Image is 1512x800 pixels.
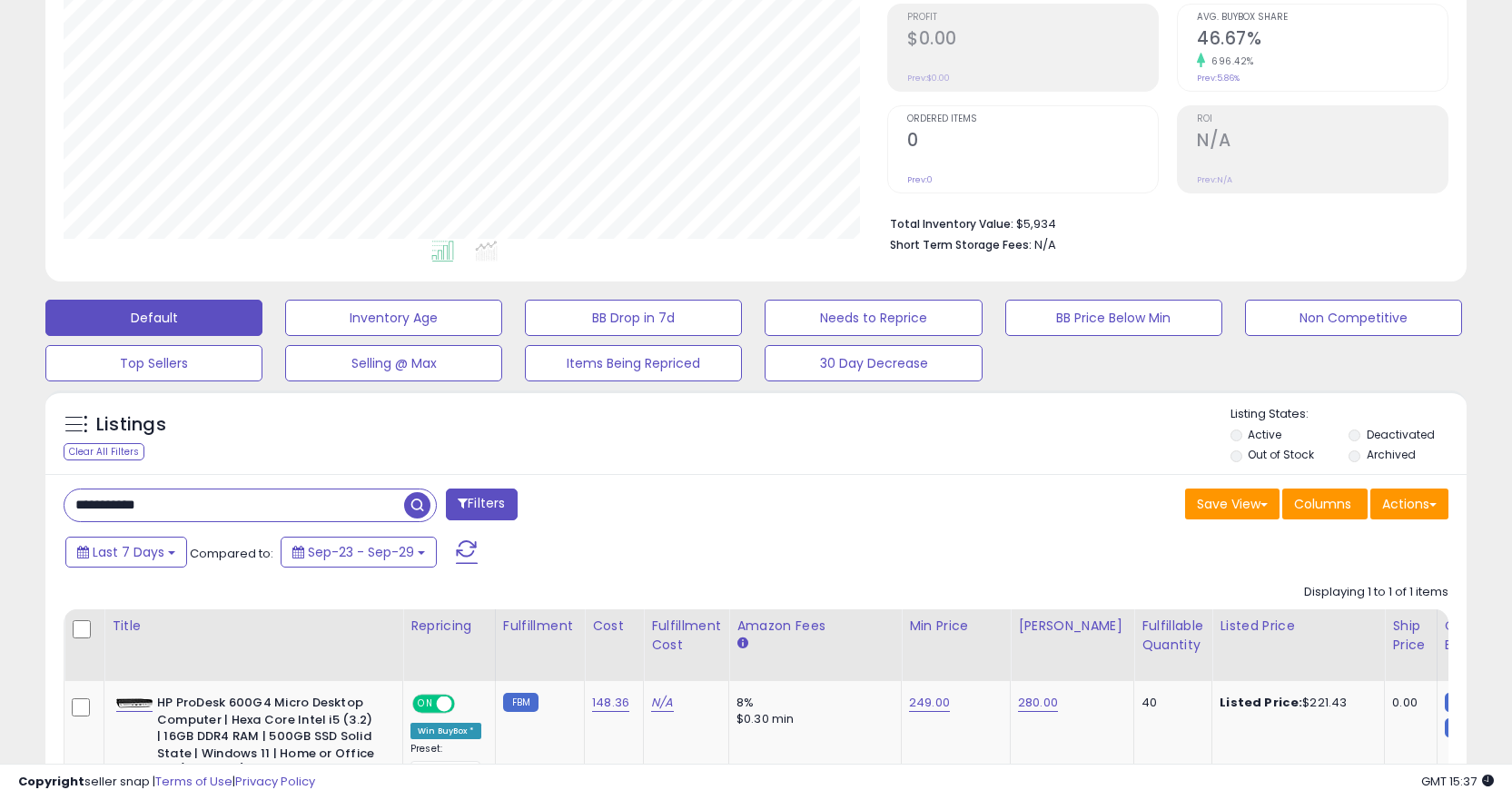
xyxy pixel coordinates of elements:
[190,545,273,562] span: Compared to:
[45,300,262,336] button: Default
[1248,427,1281,442] label: Active
[1197,114,1448,124] span: ROI
[1367,427,1435,442] label: Deactivated
[65,537,187,568] button: Last 7 Days
[18,773,84,790] strong: Copyright
[93,543,164,561] span: Last 7 Days
[155,773,232,790] a: Terms of Use
[1445,718,1480,737] small: FBM
[1018,694,1058,712] a: 280.00
[116,698,153,708] img: 31mjf2qk2nL._SL40_.jpg
[1367,447,1416,462] label: Archived
[736,695,887,711] div: 8%
[1294,495,1351,513] span: Columns
[890,212,1435,233] li: $5,934
[592,694,629,712] a: 148.36
[1220,617,1377,636] div: Listed Price
[410,617,488,636] div: Repricing
[1005,300,1222,336] button: BB Price Below Min
[907,73,950,84] small: Prev: $0.00
[235,773,315,790] a: Privacy Policy
[503,617,577,636] div: Fulfillment
[1245,300,1462,336] button: Non Competitive
[1197,28,1448,53] h2: 46.67%
[909,694,950,712] a: 249.00
[96,412,166,438] h5: Listings
[503,693,539,712] small: FBM
[592,617,636,636] div: Cost
[446,489,517,520] button: Filters
[651,694,673,712] a: N/A
[285,300,502,336] button: Inventory Age
[765,345,982,381] button: 30 Day Decrease
[1445,693,1480,712] small: FBM
[1141,695,1198,711] div: 40
[1197,73,1240,84] small: Prev: 5.86%
[1034,236,1056,253] span: N/A
[907,130,1158,154] h2: 0
[452,696,481,712] span: OFF
[1304,584,1448,601] div: Displaying 1 to 1 of 1 items
[281,537,437,568] button: Sep-23 - Sep-29
[45,345,262,381] button: Top Sellers
[890,237,1032,252] b: Short Term Storage Fees:
[765,300,982,336] button: Needs to Reprice
[1197,13,1448,23] span: Avg. Buybox Share
[112,617,395,636] div: Title
[1370,489,1448,519] button: Actions
[736,617,894,636] div: Amazon Fees
[1282,489,1368,519] button: Columns
[64,443,144,460] div: Clear All Filters
[736,636,747,652] small: Amazon Fees.
[1392,617,1428,655] div: Ship Price
[1220,695,1370,711] div: $221.43
[907,28,1158,53] h2: $0.00
[525,345,742,381] button: Items Being Repriced
[1197,174,1232,185] small: Prev: N/A
[410,723,481,739] div: Win BuyBox *
[890,216,1013,232] b: Total Inventory Value:
[1018,617,1126,636] div: [PERSON_NAME]
[1205,54,1254,68] small: 696.42%
[18,774,315,791] div: seller snap | |
[1141,617,1204,655] div: Fulfillable Quantity
[1248,447,1314,462] label: Out of Stock
[308,543,414,561] span: Sep-23 - Sep-29
[410,743,481,784] div: Preset:
[907,13,1158,23] span: Profit
[907,114,1158,124] span: Ordered Items
[736,711,887,727] div: $0.30 min
[525,300,742,336] button: BB Drop in 7d
[909,617,1003,636] div: Min Price
[414,696,437,712] span: ON
[1421,773,1494,790] span: 2025-10-7 15:37 GMT
[907,174,933,185] small: Prev: 0
[1230,406,1467,423] p: Listing States:
[651,617,721,655] div: Fulfillment Cost
[1392,695,1422,711] div: 0.00
[285,345,502,381] button: Selling @ Max
[157,695,378,784] b: HP ProDesk 600G4 Micro Desktop Computer | Hexa Core Intel i5 (3.2) | 16GB DDR4 RAM | 500GB SSD So...
[1220,694,1302,711] b: Listed Price:
[1185,489,1280,519] button: Save View
[1197,130,1448,154] h2: N/A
